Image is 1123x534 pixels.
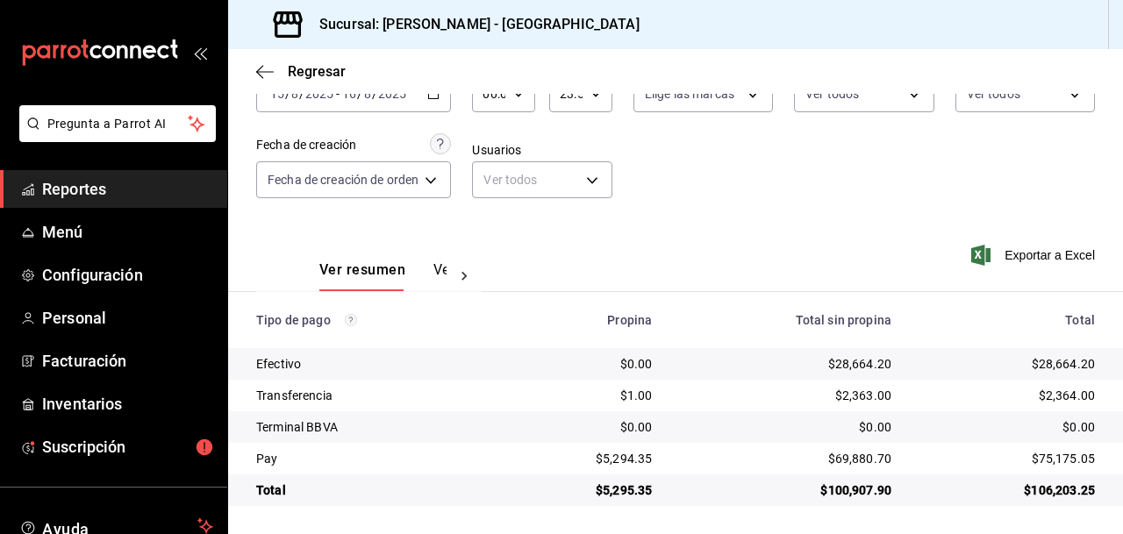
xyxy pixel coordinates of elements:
div: Total sin propina [680,313,891,327]
div: $5,294.35 [518,450,653,467]
div: Tipo de pago [256,313,490,327]
input: -- [363,87,372,101]
svg: Los pagos realizados con Pay y otras terminales son montos brutos. [345,314,357,326]
div: Terminal BBVA [256,418,490,436]
div: $0.00 [919,418,1095,436]
div: $28,664.20 [919,355,1095,373]
div: Efectivo [256,355,490,373]
button: Ver resumen [319,261,405,291]
button: Pregunta a Parrot AI [19,105,216,142]
div: $28,664.20 [680,355,891,373]
div: Pay [256,450,490,467]
button: Regresar [256,63,346,80]
div: $100,907.90 [680,481,891,499]
div: Ver todos [472,161,612,198]
span: Ver todos [967,85,1020,103]
span: - [336,87,340,101]
input: -- [269,87,285,101]
div: $106,203.25 [919,481,1095,499]
button: Exportar a Excel [975,245,1095,266]
div: Propina [518,313,653,327]
span: Ver todos [805,85,859,103]
div: $1.00 [518,387,653,404]
input: ---- [304,87,334,101]
input: -- [341,87,357,101]
input: ---- [377,87,407,101]
button: Ver pagos [433,261,499,291]
div: $75,175.05 [919,450,1095,467]
span: Inventarios [42,392,213,416]
span: Personal [42,306,213,330]
div: navigation tabs [319,261,447,291]
div: $2,363.00 [680,387,891,404]
div: $0.00 [680,418,891,436]
div: Total [256,481,490,499]
div: $0.00 [518,355,653,373]
span: Suscripción [42,435,213,459]
span: Reportes [42,177,213,201]
span: Menú [42,220,213,244]
div: $69,880.70 [680,450,891,467]
span: Configuración [42,263,213,287]
span: Elige las marcas [645,85,734,103]
span: Regresar [288,63,346,80]
h3: Sucursal: [PERSON_NAME] - [GEOGRAPHIC_DATA] [305,14,640,35]
span: / [372,87,377,101]
div: Fecha de creación [256,136,356,154]
input: -- [290,87,299,101]
div: $5,295.35 [518,481,653,499]
span: / [299,87,304,101]
div: Total [919,313,1095,327]
div: $0.00 [518,418,653,436]
span: Fecha de creación de orden [268,171,418,189]
div: $2,364.00 [919,387,1095,404]
div: Transferencia [256,387,490,404]
label: Usuarios [472,144,612,156]
span: / [357,87,362,101]
button: open_drawer_menu [193,46,207,60]
span: Facturación [42,349,213,373]
a: Pregunta a Parrot AI [12,127,216,146]
span: Pregunta a Parrot AI [47,115,189,133]
span: / [285,87,290,101]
